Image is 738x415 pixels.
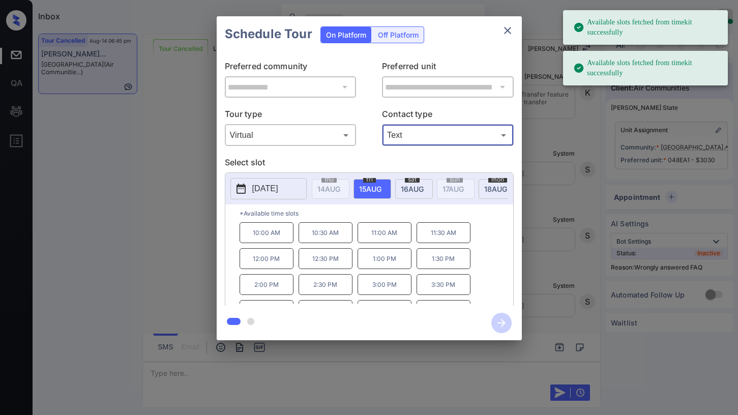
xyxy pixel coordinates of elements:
[395,179,433,199] div: date-select
[359,185,381,193] span: 15 AUG
[240,204,513,222] p: *Available time slots
[485,310,518,336] button: btn-next
[573,13,720,42] div: Available slots fetched from timekit successfully
[401,185,424,193] span: 16 AUG
[299,222,352,243] p: 10:30 AM
[252,183,278,195] p: [DATE]
[225,60,357,76] p: Preferred community
[227,127,354,143] div: Virtual
[358,300,411,321] p: 5:00 PM
[358,222,411,243] p: 11:00 AM
[321,27,371,43] div: On Platform
[573,54,720,82] div: Available slots fetched from timekit successfully
[488,176,507,183] span: mon
[240,300,293,321] p: 4:00 PM
[479,179,516,199] div: date-select
[358,274,411,295] p: 3:00 PM
[240,222,293,243] p: 10:00 AM
[240,248,293,269] p: 12:00 PM
[353,179,391,199] div: date-select
[225,156,514,172] p: Select slot
[363,176,376,183] span: fri
[225,108,357,124] p: Tour type
[230,178,307,199] button: [DATE]
[484,185,507,193] span: 18 AUG
[405,176,420,183] span: sat
[240,274,293,295] p: 2:00 PM
[417,300,470,321] p: 5:30 PM
[299,248,352,269] p: 12:30 PM
[417,248,470,269] p: 1:30 PM
[417,222,470,243] p: 11:30 AM
[382,60,514,76] p: Preferred unit
[217,16,320,52] h2: Schedule Tour
[417,274,470,295] p: 3:30 PM
[299,300,352,321] p: 4:30 PM
[385,127,511,143] div: Text
[373,27,424,43] div: Off Platform
[497,20,518,41] button: close
[358,248,411,269] p: 1:00 PM
[299,274,352,295] p: 2:30 PM
[382,108,514,124] p: Contact type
